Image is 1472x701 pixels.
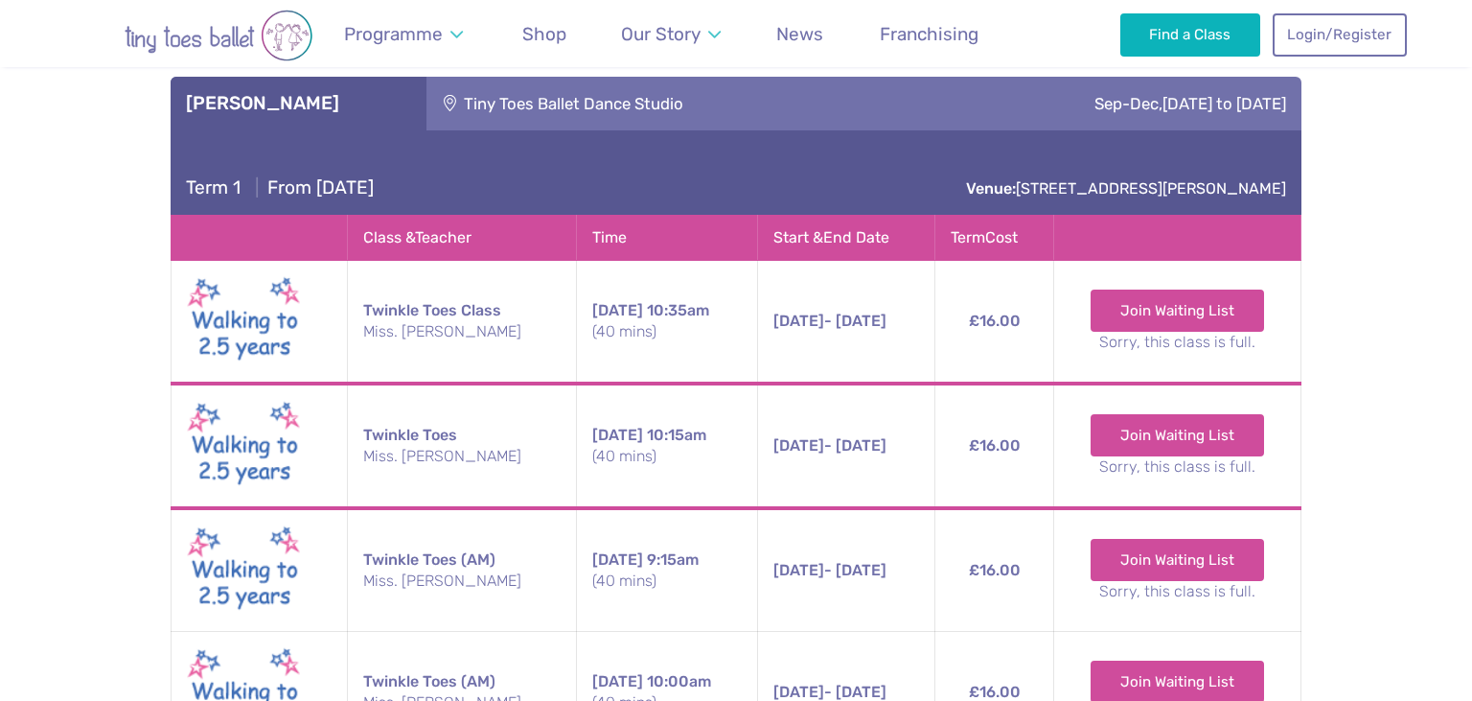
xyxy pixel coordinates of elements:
[592,550,643,569] span: [DATE]
[1091,414,1264,456] a: Join Waiting List
[966,179,1016,198] strong: Venue:
[1091,290,1264,332] a: Join Waiting List
[870,12,987,57] a: Franchising
[757,216,935,261] th: Start & End Date
[1273,13,1407,56] a: Login/Register
[773,561,824,579] span: [DATE]
[65,10,372,61] img: tiny toes ballet
[935,508,1054,632] td: £16.00
[522,23,566,45] span: Shop
[592,571,742,592] small: (40 mins)
[592,446,742,467] small: (40 mins)
[773,312,824,330] span: [DATE]
[1162,94,1286,113] span: [DATE] to [DATE]
[592,426,643,444] span: [DATE]
[935,261,1054,385] td: £16.00
[1069,456,1285,478] small: Sorry, this class is full.
[935,216,1054,261] th: Term Cost
[363,321,561,342] small: Miss. [PERSON_NAME]
[576,216,757,261] th: Time
[592,321,742,342] small: (40 mins)
[576,384,757,508] td: 10:15am
[773,436,824,455] span: [DATE]
[245,176,267,199] span: |
[1069,332,1285,353] small: Sorry, this class is full.
[773,683,886,701] span: - [DATE]
[612,12,730,57] a: Our Story
[348,384,577,508] td: Twinkle Toes
[1091,539,1264,581] a: Join Waiting List
[363,446,561,467] small: Miss. [PERSON_NAME]
[426,77,908,130] div: Tiny Toes Ballet Dance Studio
[592,301,643,319] span: [DATE]
[576,261,757,385] td: 10:35am
[768,12,833,57] a: News
[773,312,886,330] span: - [DATE]
[1120,13,1261,56] a: Find a Class
[576,508,757,632] td: 9:15am
[348,261,577,385] td: Twinkle Toes Class
[363,571,561,592] small: Miss. [PERSON_NAME]
[348,216,577,261] th: Class & Teacher
[966,179,1286,198] a: Venue:[STREET_ADDRESS][PERSON_NAME]
[186,176,374,199] h4: From [DATE]
[621,23,701,45] span: Our Story
[592,672,643,690] span: [DATE]
[186,176,241,199] span: Term 1
[935,384,1054,508] td: £16.00
[334,12,471,57] a: Programme
[773,561,886,579] span: - [DATE]
[1069,581,1285,602] small: Sorry, this class is full.
[186,92,411,115] h3: [PERSON_NAME]
[908,77,1301,130] div: Sep-Dec,
[776,23,823,45] span: News
[344,23,443,45] span: Programme
[773,436,886,455] span: - [DATE]
[880,23,978,45] span: Franchising
[773,683,824,701] span: [DATE]
[348,508,577,632] td: Twinkle Toes (AM)
[513,12,575,57] a: Shop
